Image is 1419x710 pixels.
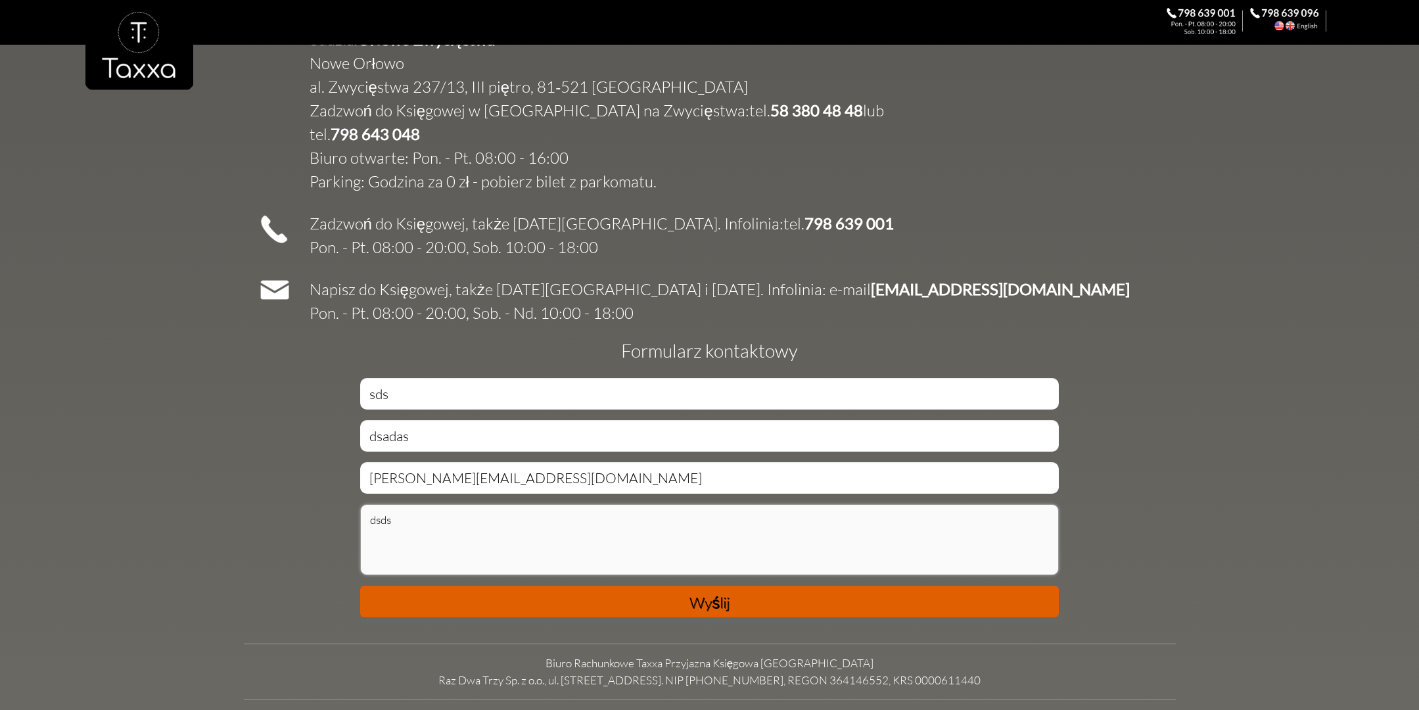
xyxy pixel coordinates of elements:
[310,124,420,144] a: tel.798 643 048
[871,279,1130,298] b: [EMAIL_ADDRESS][DOMAIN_NAME]
[244,655,1176,688] td: Biuro Rachunkowe Taxxa Przyjazna Księgowa [GEOGRAPHIC_DATA] Raz Dwa Trzy Sp. z o.o., ul. [STREET_...
[296,277,1130,325] td: Napisz do Księgowej, także [DATE][GEOGRAPHIC_DATA] i [DATE]. Infolinia: e-mail Pon. - Pt. 08:00 -...
[360,420,1059,452] input: Numer telefonu
[360,378,1059,410] input: Imię i nazwisko
[871,279,1130,299] a: [EMAIL_ADDRESS][DOMAIN_NAME]
[260,280,289,300] img: Contact_Mail_Icon.png
[621,339,798,362] strong: Formularz kontaktowy
[804,214,894,233] b: 798 639 001
[360,462,1059,494] input: E-mail
[1250,8,1334,34] div: Call the Accountant. 798 639 096
[1167,8,1250,34] div: Zadzwoń do Księgowej. 798 639 001
[296,212,895,259] td: Zadzwoń do Księgowej, także [DATE][GEOGRAPHIC_DATA]. Infolinia: Pon. - Pt. 08:00 - 20:00, Sob. 10...
[360,586,1059,617] button: Wyślij
[260,214,289,243] img: Contact_Phone_Icon.png
[783,214,894,233] a: tel.798 639 001
[331,124,420,143] b: 798 643 048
